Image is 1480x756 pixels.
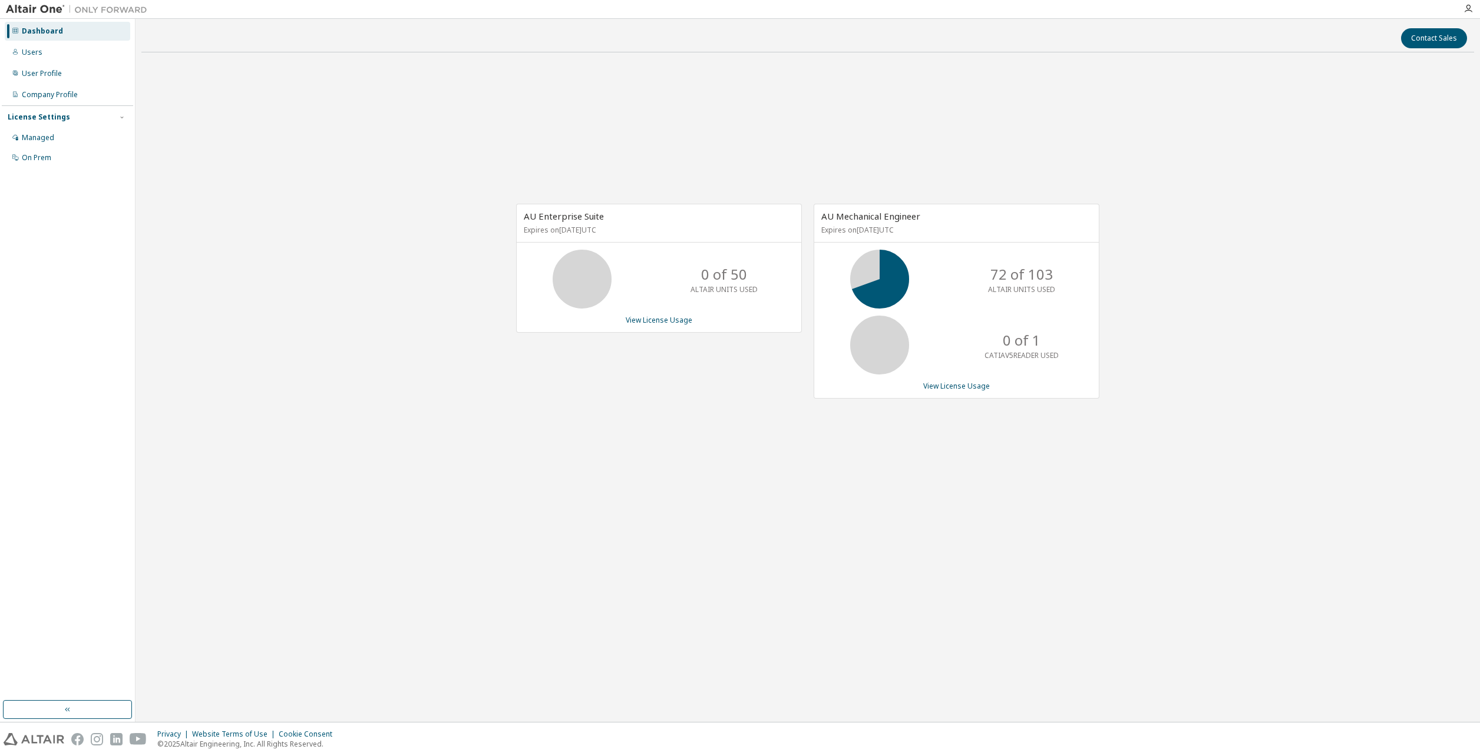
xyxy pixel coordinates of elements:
p: 72 of 103 [990,264,1053,284]
div: Cookie Consent [279,730,339,739]
span: AU Mechanical Engineer [821,210,920,222]
p: Expires on [DATE] UTC [524,225,791,235]
p: CATIAV5READER USED [985,350,1059,360]
a: View License Usage [923,381,990,391]
img: altair_logo.svg [4,733,64,745]
a: View License Usage [626,315,692,325]
div: Company Profile [22,90,78,100]
p: Expires on [DATE] UTC [821,225,1089,235]
div: On Prem [22,153,51,163]
div: User Profile [22,69,62,78]
img: Altair One [6,4,153,15]
p: 0 of 1 [1003,330,1040,350]
div: License Settings [8,112,70,122]
img: linkedin.svg [110,733,123,745]
img: facebook.svg [71,733,84,745]
div: Dashboard [22,26,63,36]
p: © 2025 Altair Engineering, Inc. All Rights Reserved. [157,739,339,749]
p: ALTAIR UNITS USED [691,284,758,294]
div: Privacy [157,730,192,739]
span: AU Enterprise Suite [524,210,604,222]
div: Users [22,48,42,57]
div: Managed [22,133,54,142]
img: instagram.svg [91,733,103,745]
p: ALTAIR UNITS USED [988,284,1055,294]
div: Website Terms of Use [192,730,279,739]
button: Contact Sales [1401,28,1467,48]
p: 0 of 50 [701,264,747,284]
img: youtube.svg [130,733,147,745]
